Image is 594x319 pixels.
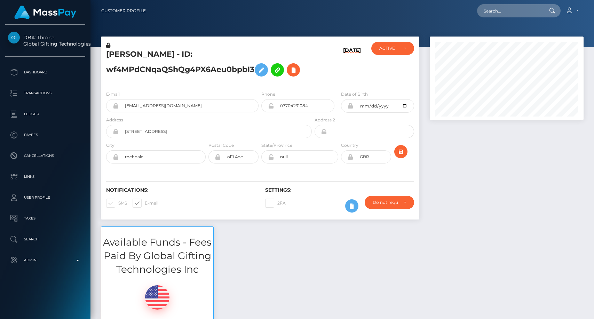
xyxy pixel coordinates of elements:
[373,200,398,205] div: Do not require
[8,172,82,182] p: Links
[8,234,82,245] p: Search
[8,109,82,119] p: Ledger
[5,64,85,81] a: Dashboard
[133,199,158,208] label: E-mail
[8,67,82,78] p: Dashboard
[101,236,213,277] h3: Available Funds - Fees Paid By Global Gifting Technologies Inc
[5,189,85,206] a: User Profile
[106,142,114,149] label: City
[5,126,85,144] a: Payees
[106,187,255,193] h6: Notifications:
[341,142,358,149] label: Country
[379,46,398,51] div: ACTIVE
[5,252,85,269] a: Admin
[8,192,82,203] p: User Profile
[265,187,414,193] h6: Settings:
[343,47,361,82] h6: [DATE]
[477,4,542,17] input: Search...
[365,196,414,209] button: Do not require
[8,151,82,161] p: Cancellations
[261,142,292,149] label: State/Province
[5,147,85,165] a: Cancellations
[8,32,20,43] img: Global Gifting Technologies Inc
[8,213,82,224] p: Taxes
[8,130,82,140] p: Payees
[5,85,85,102] a: Transactions
[371,42,414,55] button: ACTIVE
[106,49,308,80] h5: [PERSON_NAME] - ID: wf4MPdCNqaQShQg4PX6Aeu0bpbI3
[8,88,82,98] p: Transactions
[5,105,85,123] a: Ledger
[5,34,85,47] span: DBA: Throne Global Gifting Technologies Inc
[265,199,286,208] label: 2FA
[5,210,85,227] a: Taxes
[5,168,85,185] a: Links
[106,117,123,123] label: Address
[145,285,169,310] img: USD.png
[106,91,120,97] label: E-mail
[8,255,82,265] p: Admin
[261,91,275,97] label: Phone
[106,199,127,208] label: SMS
[5,231,85,248] a: Search
[101,3,146,18] a: Customer Profile
[341,91,368,97] label: Date of Birth
[14,6,76,19] img: MassPay Logo
[208,142,234,149] label: Postal Code
[315,117,335,123] label: Address 2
